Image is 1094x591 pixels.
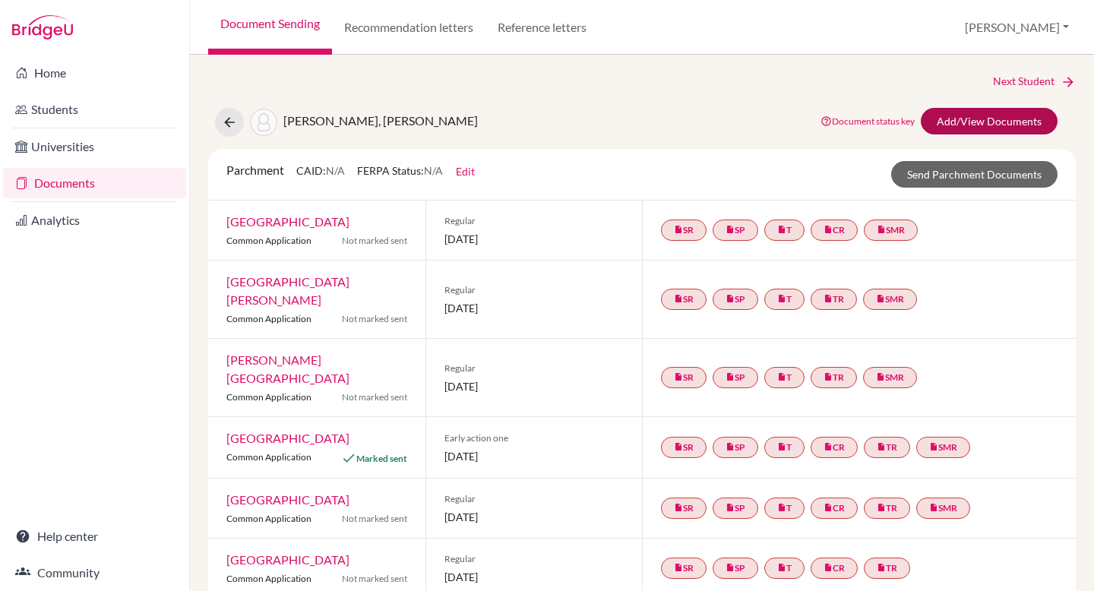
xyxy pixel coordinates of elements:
a: insert_drive_fileSR [661,367,707,388]
a: insert_drive_fileSMR [916,437,970,458]
a: insert_drive_fileSP [713,558,758,579]
i: insert_drive_file [674,503,683,512]
i: insert_drive_file [777,225,786,234]
i: insert_drive_file [824,225,833,234]
a: insert_drive_fileCR [811,498,858,519]
span: Regular [444,492,624,506]
span: Not marked sent [342,512,407,526]
span: [PERSON_NAME], [PERSON_NAME] [283,113,478,128]
button: Edit [455,163,476,180]
span: [DATE] [444,378,624,394]
a: insert_drive_fileSR [661,289,707,310]
a: insert_drive_fileT [764,220,805,241]
span: Common Application [226,313,311,324]
a: Next Student [993,73,1076,90]
span: Marked sent [356,453,407,464]
i: insert_drive_file [674,294,683,303]
i: insert_drive_file [726,563,735,572]
i: insert_drive_file [777,294,786,303]
i: insert_drive_file [929,503,938,512]
i: insert_drive_file [877,442,886,451]
span: [DATE] [444,569,624,585]
a: Add/View Documents [921,108,1058,134]
span: Parchment [226,163,284,177]
a: insert_drive_fileSR [661,558,707,579]
a: [GEOGRAPHIC_DATA] [226,431,349,445]
i: insert_drive_file [674,563,683,572]
span: N/A [424,164,443,177]
i: insert_drive_file [824,294,833,303]
a: insert_drive_fileSP [713,220,758,241]
span: Regular [444,214,624,228]
i: insert_drive_file [674,225,683,234]
span: Regular [444,362,624,375]
i: insert_drive_file [877,225,886,234]
a: insert_drive_fileSMR [864,220,918,241]
a: insert_drive_fileTR [811,289,857,310]
a: [GEOGRAPHIC_DATA] [226,214,349,229]
a: [GEOGRAPHIC_DATA][PERSON_NAME] [226,274,349,307]
a: Documents [3,168,186,198]
a: insert_drive_fileTR [864,437,910,458]
span: [DATE] [444,509,624,525]
a: insert_drive_fileCR [811,558,858,579]
i: insert_drive_file [824,372,833,381]
i: insert_drive_file [726,503,735,512]
span: [DATE] [444,231,624,247]
span: Common Application [226,235,311,246]
span: Regular [444,283,624,297]
a: [GEOGRAPHIC_DATA] [226,492,349,507]
span: N/A [326,164,345,177]
a: insert_drive_fileT [764,498,805,519]
span: CAID: [296,164,345,177]
span: FERPA Status: [357,164,443,177]
span: Not marked sent [342,234,407,248]
span: Early action one [444,431,624,445]
a: insert_drive_fileT [764,437,805,458]
a: insert_drive_fileSR [661,498,707,519]
a: Community [3,558,186,588]
a: Home [3,58,186,88]
i: insert_drive_file [824,563,833,572]
a: insert_drive_fileSMR [863,289,917,310]
a: Students [3,94,186,125]
a: insert_drive_fileCR [811,220,858,241]
img: Bridge-U [12,15,73,40]
a: Analytics [3,205,186,235]
i: insert_drive_file [876,294,885,303]
a: insert_drive_fileTR [864,498,910,519]
a: insert_drive_fileTR [864,558,910,579]
span: Common Application [226,451,311,463]
a: [PERSON_NAME][GEOGRAPHIC_DATA] [226,352,349,385]
a: insert_drive_fileSMR [916,498,970,519]
i: insert_drive_file [726,372,735,381]
span: [DATE] [444,300,624,316]
button: [PERSON_NAME] [958,13,1076,42]
span: Common Application [226,391,311,403]
a: Universities [3,131,186,162]
i: insert_drive_file [777,563,786,572]
a: insert_drive_fileSR [661,220,707,241]
i: insert_drive_file [929,442,938,451]
i: insert_drive_file [777,503,786,512]
a: Help center [3,521,186,551]
span: Not marked sent [342,312,407,326]
a: insert_drive_fileSMR [863,367,917,388]
a: Send Parchment Documents [891,161,1058,188]
a: insert_drive_fileT [764,558,805,579]
a: insert_drive_fileT [764,289,805,310]
i: insert_drive_file [777,442,786,451]
span: Common Application [226,573,311,584]
a: insert_drive_fileCR [811,437,858,458]
a: insert_drive_fileSP [713,367,758,388]
a: [GEOGRAPHIC_DATA] [226,552,349,567]
a: insert_drive_fileT [764,367,805,388]
i: insert_drive_file [777,372,786,381]
i: insert_drive_file [824,442,833,451]
i: insert_drive_file [726,225,735,234]
i: insert_drive_file [726,294,735,303]
span: [DATE] [444,448,624,464]
a: Document status key [820,115,915,127]
a: insert_drive_fileTR [811,367,857,388]
i: insert_drive_file [674,372,683,381]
